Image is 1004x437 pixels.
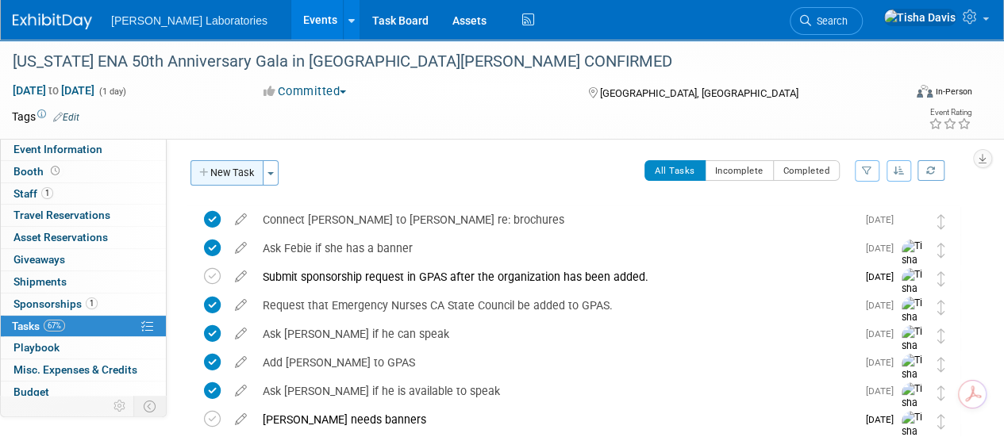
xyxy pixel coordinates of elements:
[866,357,902,368] span: [DATE]
[902,354,925,396] img: Tisha Davis
[902,240,925,282] img: Tisha Davis
[866,243,902,254] span: [DATE]
[227,412,255,427] a: edit
[7,48,891,76] div: [US_STATE] ENA 50th Anniversary Gala in [GEOGRAPHIC_DATA][PERSON_NAME] CONFIRMED
[255,349,856,376] div: Add [PERSON_NAME] to GPAS
[902,382,925,424] img: Tisha Davis
[13,231,108,243] span: Asset Reservations
[13,13,92,29] img: ExhibitDay
[48,165,63,177] span: Booth not reserved yet
[883,9,956,26] img: Tisha Davis
[13,165,63,178] span: Booth
[1,359,166,381] a: Misc. Expenses & Credits
[937,357,945,372] i: Move task
[227,327,255,341] a: edit
[937,385,945,401] i: Move task
[705,160,774,181] button: Incomplete
[866,271,902,282] span: [DATE]
[773,160,841,181] button: Completed
[134,396,167,416] td: Toggle Event Tabs
[1,337,166,358] a: Playbook
[255,206,856,233] div: Connect [PERSON_NAME] to [PERSON_NAME] re: brochures
[227,384,255,398] a: edit
[13,187,53,200] span: Staff
[12,109,79,125] td: Tags
[790,7,863,35] a: Search
[13,363,137,376] span: Misc. Expenses & Credits
[937,328,945,343] i: Move task
[255,320,856,347] div: Ask [PERSON_NAME] if he can speak
[1,271,166,293] a: Shipments
[46,84,61,97] span: to
[86,297,98,309] span: 1
[917,85,933,98] img: Format-Inperson.png
[1,316,166,337] a: Tasks67%
[255,263,856,290] div: Submit sponsorship request in GPAS after the organization has been added.
[937,214,945,229] i: Move task
[227,270,255,284] a: edit
[255,406,856,433] div: [PERSON_NAME] needs banners
[41,187,53,199] span: 1
[12,320,65,332] span: Tasks
[1,139,166,160] a: Event Information
[1,227,166,248] a: Asset Reservations
[12,83,95,98] span: [DATE] [DATE]
[937,414,945,429] i: Move task
[917,160,944,181] a: Refresh
[1,249,166,270] a: Giveaways
[227,213,255,227] a: edit
[13,385,49,398] span: Budget
[902,297,925,339] img: Tisha Davis
[866,214,902,225] span: [DATE]
[227,298,255,312] a: edit
[255,378,856,404] div: Ask [PERSON_NAME] if he is available to speak
[937,300,945,315] i: Move task
[644,160,706,181] button: All Tasks
[13,143,102,155] span: Event Information
[227,355,255,370] a: edit
[929,109,971,117] div: Event Rating
[599,87,798,99] span: [GEOGRAPHIC_DATA], [GEOGRAPHIC_DATA]
[255,235,856,262] div: Ask Febie if she has a banner
[866,414,902,425] span: [DATE]
[902,268,925,310] img: Tisha Davis
[811,15,848,27] span: Search
[13,209,110,221] span: Travel Reservations
[255,292,856,319] div: Request that Emergency Nurses CA State Council be added to GPAS.
[937,243,945,258] i: Move task
[53,112,79,123] a: Edit
[935,86,972,98] div: In-Person
[866,300,902,311] span: [DATE]
[1,161,166,182] a: Booth
[832,82,972,106] div: Event Format
[13,253,65,266] span: Giveaways
[1,381,166,403] a: Budget
[937,271,945,286] i: Move task
[902,211,922,232] img: Tisha Davis
[258,83,352,100] button: Committed
[44,320,65,332] span: 67%
[902,325,925,367] img: Tisha Davis
[1,205,166,226] a: Travel Reservations
[13,341,60,354] span: Playbook
[227,241,255,255] a: edit
[1,183,166,205] a: Staff1
[866,328,902,339] span: [DATE]
[13,275,67,288] span: Shipments
[190,160,264,186] button: New Task
[111,14,267,27] span: [PERSON_NAME] Laboratories
[866,385,902,397] span: [DATE]
[13,297,98,310] span: Sponsorships
[98,86,126,97] span: (1 day)
[1,293,166,315] a: Sponsorships1
[106,396,134,416] td: Personalize Event Tab Strip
